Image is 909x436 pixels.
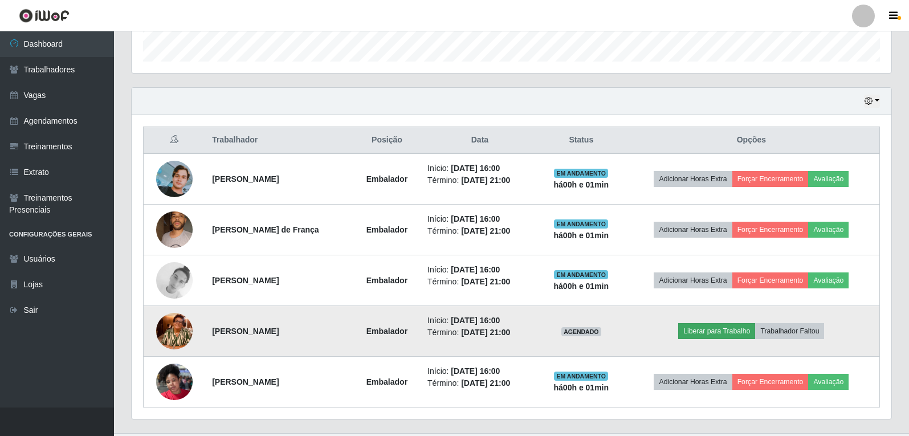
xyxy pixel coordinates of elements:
th: Status [539,127,623,154]
img: CoreUI Logo [19,9,70,23]
button: Adicionar Horas Extra [654,272,732,288]
button: Avaliação [808,374,849,390]
strong: [PERSON_NAME] [212,174,279,184]
li: Término: [427,327,532,339]
button: Liberar para Trabalho [678,323,755,339]
strong: [PERSON_NAME] de França [212,225,319,234]
img: 1730297824341.jpeg [156,262,193,299]
button: Adicionar Horas Extra [654,222,732,238]
button: Avaliação [808,171,849,187]
time: [DATE] 21:00 [461,176,510,185]
button: Forçar Encerramento [732,272,809,288]
span: EM ANDAMENTO [554,219,608,229]
button: Avaliação [808,272,849,288]
strong: Embalador [366,225,407,234]
li: Término: [427,377,532,389]
button: Avaliação [808,222,849,238]
strong: há 00 h e 01 min [554,180,609,189]
strong: há 00 h e 01 min [554,383,609,392]
button: Forçar Encerramento [732,222,809,238]
span: EM ANDAMENTO [554,169,608,178]
button: Adicionar Horas Extra [654,171,732,187]
li: Término: [427,174,532,186]
img: 1756518881096.jpeg [156,299,193,364]
span: EM ANDAMENTO [554,372,608,381]
button: Forçar Encerramento [732,171,809,187]
th: Posição [353,127,421,154]
strong: [PERSON_NAME] [212,377,279,386]
strong: Embalador [366,276,407,285]
li: Início: [427,315,532,327]
button: Trabalhador Faltou [755,323,824,339]
time: [DATE] 16:00 [451,366,500,376]
strong: há 00 h e 01 min [554,231,609,240]
strong: Embalador [366,327,407,336]
span: EM ANDAMENTO [554,270,608,279]
time: [DATE] 21:00 [461,378,510,388]
th: Opções [623,127,880,154]
th: Trabalhador [205,127,353,154]
li: Início: [427,162,532,174]
li: Início: [427,365,532,377]
img: 1713284102514.jpeg [156,161,193,197]
li: Término: [427,276,532,288]
img: 1719358783577.jpeg [156,357,193,406]
time: [DATE] 16:00 [451,164,500,173]
time: [DATE] 16:00 [451,265,500,274]
time: [DATE] 21:00 [461,277,510,286]
strong: [PERSON_NAME] [212,276,279,285]
li: Início: [427,213,532,225]
strong: [PERSON_NAME] [212,327,279,336]
strong: Embalador [366,377,407,386]
th: Data [421,127,539,154]
span: AGENDADO [561,327,601,336]
strong: Embalador [366,174,407,184]
time: [DATE] 16:00 [451,316,500,325]
li: Término: [427,225,532,237]
button: Adicionar Horas Extra [654,374,732,390]
li: Início: [427,264,532,276]
time: [DATE] 21:00 [461,328,510,337]
time: [DATE] 16:00 [451,214,500,223]
img: 1693432799936.jpeg [156,205,193,254]
button: Forçar Encerramento [732,374,809,390]
strong: há 00 h e 01 min [554,282,609,291]
time: [DATE] 21:00 [461,226,510,235]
